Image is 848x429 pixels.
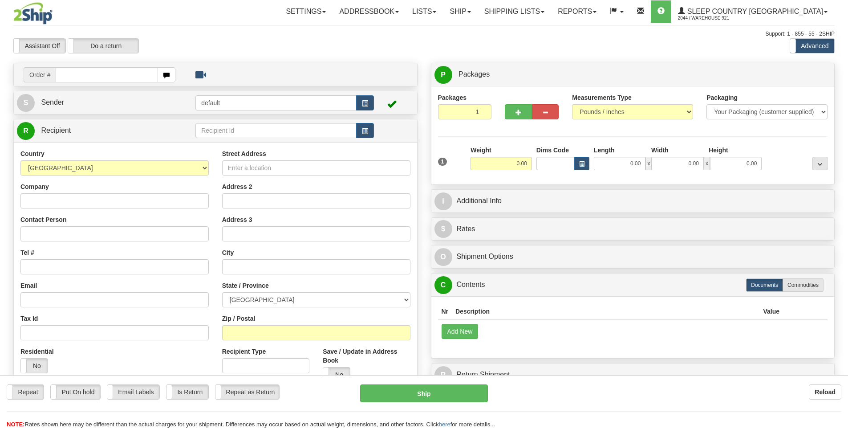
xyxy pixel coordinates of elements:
[536,146,569,155] label: Dims Code
[452,303,759,320] th: Description
[24,67,56,82] span: Order #
[572,93,632,102] label: Measurements Type
[20,347,54,356] label: Residential
[68,39,138,53] label: Do a return
[13,2,53,25] img: logo2044.jpg
[551,0,603,23] a: Reports
[759,303,783,320] th: Value
[222,215,252,224] label: Address 3
[222,347,266,356] label: Recipient Type
[17,94,35,112] span: S
[107,385,159,399] label: Email Labels
[434,366,832,384] a: RReturn Shipment
[20,182,49,191] label: Company
[685,8,823,15] span: Sleep Country [GEOGRAPHIC_DATA]
[20,215,66,224] label: Contact Person
[323,368,350,382] label: No
[222,248,234,257] label: City
[360,384,488,402] button: Ship
[434,248,832,266] a: OShipment Options
[14,39,65,53] label: Assistant Off
[812,157,828,170] div: ...
[790,39,834,53] label: Advanced
[13,30,835,38] div: Support: 1 - 855 - 55 - 2SHIP
[809,384,841,400] button: Reload
[333,0,406,23] a: Addressbook
[21,359,48,373] label: No
[442,324,479,339] button: Add New
[17,122,176,140] a: R Recipient
[7,385,44,399] label: Repeat
[406,0,443,23] a: Lists
[17,122,35,140] span: R
[166,385,208,399] label: Is Return
[434,276,832,294] a: CContents
[20,314,38,323] label: Tax Id
[434,192,832,210] a: IAdditional Info
[195,123,357,138] input: Recipient Id
[439,421,450,428] a: here
[828,169,847,260] iframe: chat widget
[746,278,783,292] label: Documents
[434,276,452,294] span: C
[709,146,728,155] label: Height
[438,158,447,166] span: 1
[651,146,669,155] label: Width
[20,248,34,257] label: Tel #
[706,93,738,102] label: Packaging
[222,314,256,323] label: Zip / Postal
[434,66,452,84] span: P
[41,98,64,106] span: Sender
[215,385,279,399] label: Repeat as Return
[41,127,71,134] span: Recipient
[195,95,357,110] input: Sender Id
[434,220,452,238] span: $
[434,248,452,266] span: O
[783,278,824,292] label: Commodities
[815,388,836,396] b: Reload
[17,94,195,112] a: S Sender
[438,93,467,102] label: Packages
[323,347,410,365] label: Save / Update in Address Book
[478,0,551,23] a: Shipping lists
[443,0,477,23] a: Ship
[222,281,269,290] label: State / Province
[434,192,452,210] span: I
[20,281,37,290] label: Email
[434,220,832,238] a: $Rates
[645,157,652,170] span: x
[51,385,100,399] label: Put On hold
[671,0,834,23] a: Sleep Country [GEOGRAPHIC_DATA] 2044 / Warehouse 921
[222,160,410,176] input: Enter a location
[438,303,452,320] th: Nr
[222,182,252,191] label: Address 2
[222,149,266,158] label: Street Address
[458,70,490,78] span: Packages
[594,146,615,155] label: Length
[7,421,24,428] span: NOTE:
[434,65,832,84] a: P Packages
[20,149,45,158] label: Country
[704,157,710,170] span: x
[471,146,491,155] label: Weight
[279,0,333,23] a: Settings
[434,366,452,384] span: R
[678,14,745,23] span: 2044 / Warehouse 921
